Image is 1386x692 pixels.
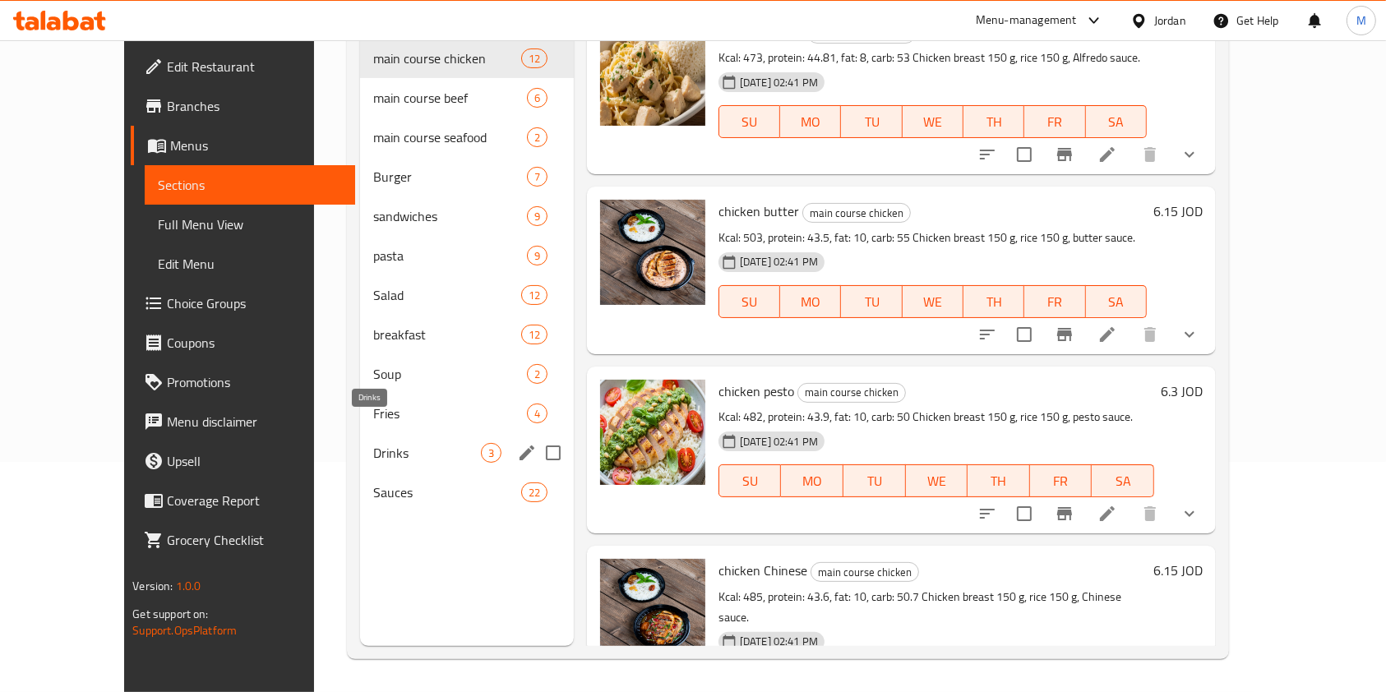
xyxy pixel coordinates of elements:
div: main course chicken12 [360,39,574,78]
a: Edit Restaurant [131,47,356,86]
span: breakfast [373,325,521,344]
button: MO [781,464,843,497]
h6: 6.15 JOD [1153,200,1203,223]
button: TU [841,285,902,318]
a: Support.OpsPlatform [132,620,237,641]
button: delete [1130,135,1170,174]
span: Branches [167,96,343,116]
span: [DATE] 02:41 PM [733,254,825,270]
span: WE [912,469,962,493]
span: WE [909,290,957,314]
div: Salad12 [360,275,574,315]
div: main course chicken [811,562,919,582]
div: items [521,285,547,305]
span: Grocery Checklist [167,530,343,550]
button: SA [1092,464,1154,497]
div: Soup2 [360,354,574,394]
a: Edit menu item [1097,145,1117,164]
span: chicken butter [718,199,799,224]
p: Kcal: 485, protein: 43.6, fat: 10, carb: 50.7 Chicken breast 150 g, rice 150 g, Chinese sauce. [718,587,1147,628]
span: SA [1093,110,1140,134]
h6: 6.15 JOD [1153,559,1203,582]
button: FR [1024,285,1085,318]
button: TH [968,464,1030,497]
button: TH [963,105,1024,138]
button: delete [1130,494,1170,533]
span: MO [787,110,834,134]
button: FR [1024,105,1085,138]
button: show more [1170,315,1209,354]
div: Soup [373,364,527,384]
button: TU [841,105,902,138]
svg: Show Choices [1180,145,1199,164]
span: TU [850,469,899,493]
span: 7 [528,169,547,185]
span: main course chicken [811,563,918,582]
span: Sections [158,175,343,195]
span: 12 [522,51,547,67]
div: items [527,127,547,147]
button: WE [903,105,963,138]
div: items [527,88,547,108]
span: M [1356,12,1366,30]
span: Edit Restaurant [167,57,343,76]
span: Coupons [167,333,343,353]
div: Sauces [373,482,521,502]
span: 2 [528,130,547,145]
button: SU [718,105,780,138]
div: items [527,246,547,265]
span: SU [726,290,774,314]
button: edit [515,441,539,465]
span: main course beef [373,88,527,108]
nav: Menu sections [360,32,574,519]
span: Edit Menu [158,254,343,274]
a: Menus [131,126,356,165]
button: sort-choices [968,315,1007,354]
span: Menu disclaimer [167,412,343,431]
span: 9 [528,248,547,264]
span: pasta [373,246,527,265]
span: MO [787,290,834,314]
span: chicken Chinese [718,558,807,583]
div: items [521,325,547,344]
span: FR [1031,110,1079,134]
span: FR [1037,469,1086,493]
span: WE [909,110,957,134]
a: Full Menu View [145,205,356,244]
span: 22 [522,485,547,501]
span: Select to update [1007,317,1042,352]
img: chicken Alfredo [600,21,705,126]
span: TH [970,110,1018,134]
button: Branch-specific-item [1045,494,1084,533]
a: Grocery Checklist [131,520,356,560]
span: [DATE] 02:41 PM [733,75,825,90]
div: items [521,48,547,68]
div: main course seafood [373,127,527,147]
a: Sections [145,165,356,205]
span: Menus [170,136,343,155]
div: main course seafood2 [360,118,574,157]
span: Salad [373,285,521,305]
div: Sauces22 [360,473,574,512]
a: Menu disclaimer [131,402,356,441]
span: 4 [528,406,547,422]
button: delete [1130,315,1170,354]
button: SA [1086,105,1147,138]
div: Jordan [1154,12,1186,30]
svg: Show Choices [1180,325,1199,344]
span: main course chicken [803,204,910,223]
div: Burger [373,167,527,187]
span: 12 [522,327,547,343]
a: Coupons [131,323,356,362]
span: SU [726,469,774,493]
div: breakfast12 [360,315,574,354]
div: items [527,364,547,384]
img: chicken pesto [600,380,705,485]
span: Select to update [1007,496,1042,531]
span: [DATE] 02:41 PM [733,434,825,450]
button: FR [1030,464,1093,497]
div: pasta9 [360,236,574,275]
span: TU [848,290,895,314]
